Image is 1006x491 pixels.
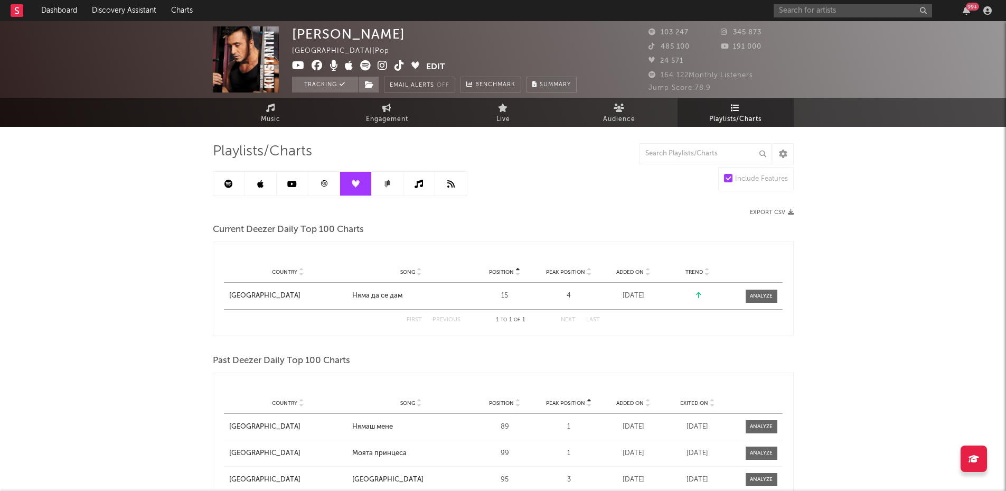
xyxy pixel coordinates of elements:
[272,269,297,275] span: Country
[604,291,663,301] div: [DATE]
[721,43,761,50] span: 191 000
[648,58,683,64] span: 24 571
[384,77,455,92] button: Email AlertsOff
[475,448,534,459] div: 99
[540,448,599,459] div: 1
[540,291,599,301] div: 4
[352,475,470,485] a: [GEOGRAPHIC_DATA]
[437,82,449,88] em: Off
[648,72,753,79] span: 164 122 Monthly Listeners
[292,77,358,92] button: Tracking
[668,422,727,432] div: [DATE]
[292,45,401,58] div: [GEOGRAPHIC_DATA] | Pop
[400,269,416,275] span: Song
[668,475,727,485] div: [DATE]
[475,79,515,91] span: Benchmark
[774,4,932,17] input: Search for artists
[648,43,690,50] span: 485 100
[963,6,970,15] button: 99+
[514,318,520,322] span: of
[496,113,510,126] span: Live
[352,291,470,301] a: Няма да се дам
[546,269,585,275] span: Peak Position
[604,475,663,485] div: [DATE]
[407,317,422,323] button: First
[966,3,979,11] div: 99 +
[540,475,599,485] div: 3
[213,224,364,236] span: Current Deezer Daily Top 100 Charts
[501,318,507,322] span: to
[213,355,350,367] span: Past Deezer Daily Top 100 Charts
[475,475,534,485] div: 95
[272,400,297,406] span: Country
[721,29,761,36] span: 345 873
[668,448,727,459] div: [DATE]
[229,475,347,485] a: [GEOGRAPHIC_DATA]
[540,82,571,88] span: Summary
[229,422,347,432] a: [GEOGRAPHIC_DATA]
[648,85,711,91] span: Jump Score: 78.9
[526,77,577,92] button: Summary
[261,113,280,126] span: Music
[616,269,644,275] span: Added On
[680,400,708,406] span: Exited On
[735,173,788,186] div: Include Features
[640,143,772,164] input: Search Playlists/Charts
[292,26,405,42] div: [PERSON_NAME]
[445,98,561,127] a: Live
[400,400,416,406] span: Song
[366,113,408,126] span: Engagement
[213,98,329,127] a: Music
[229,448,347,459] a: [GEOGRAPHIC_DATA]
[648,29,689,36] span: 103 247
[604,422,663,432] div: [DATE]
[329,98,445,127] a: Engagement
[561,317,576,323] button: Next
[709,113,761,126] span: Playlists/Charts
[475,422,534,432] div: 89
[352,448,470,459] a: Моята принцеса
[433,317,460,323] button: Previous
[678,98,794,127] a: Playlists/Charts
[213,145,312,158] span: Playlists/Charts
[482,314,540,327] div: 1 1 1
[561,98,678,127] a: Audience
[546,400,585,406] span: Peak Position
[352,422,470,432] a: Нямаш мене
[229,291,347,301] a: [GEOGRAPHIC_DATA]
[540,422,599,432] div: 1
[616,400,644,406] span: Added On
[489,269,514,275] span: Position
[604,448,663,459] div: [DATE]
[586,317,600,323] button: Last
[489,400,514,406] span: Position
[460,77,521,92] a: Benchmark
[603,113,635,126] span: Audience
[685,269,703,275] span: Trend
[426,60,445,73] button: Edit
[750,209,794,216] button: Export CSV
[475,291,534,301] div: 15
